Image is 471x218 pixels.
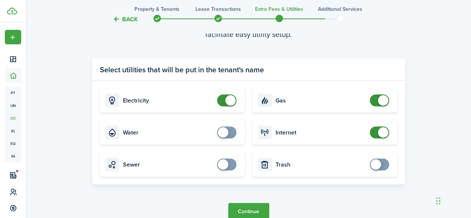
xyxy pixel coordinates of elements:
panel-main-title: Select utilities that will be put in the tenant's name [100,64,264,75]
card-title: Electricity [123,97,213,104]
h3: Extra fees & Utilities [255,5,303,13]
a: oc [5,112,21,124]
button: Back [113,15,138,23]
h3: Property & Tenants [134,5,179,13]
card-title: Internet [276,129,366,136]
button: Open menu [5,30,21,44]
a: kl [5,124,21,137]
h3: Additional Services [318,5,362,13]
card-title: Water [123,129,213,136]
h3: Lease Transactions [195,5,241,13]
img: TenantCloud [7,7,17,15]
iframe: Chat Widget [434,182,471,218]
a: in [5,150,21,162]
card-title: Trash [276,161,366,168]
card-title: Gas [276,97,366,104]
div: Drag [436,190,440,212]
card-title: Sewer [123,161,213,168]
a: pt [5,86,21,99]
a: un [5,99,21,112]
a: eq [5,137,21,150]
